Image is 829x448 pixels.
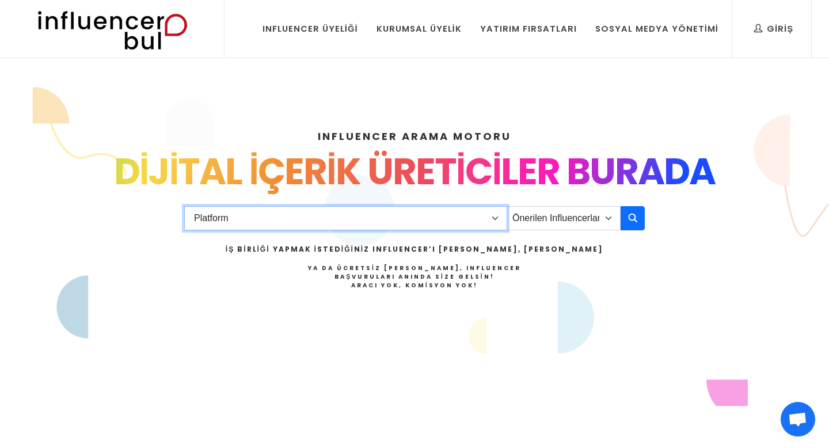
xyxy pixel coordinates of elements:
[754,22,793,35] div: Giriş
[41,128,788,144] h4: INFLUENCER ARAMA MOTORU
[226,264,603,290] h4: Ya da Ücretsiz [PERSON_NAME], Influencer Başvuruları Anında Size Gelsin!
[595,22,718,35] div: Sosyal Medya Yönetimi
[226,244,603,255] h2: İş Birliği Yapmak İstediğiniz Influencer’ı [PERSON_NAME], [PERSON_NAME]
[480,22,577,35] div: Yatırım Fırsatları
[263,22,358,35] div: Influencer Üyeliği
[377,22,462,35] div: Kurumsal Üyelik
[41,144,788,199] div: DİJİTAL İÇERİK ÜRETİCİLER BURADA
[351,281,478,290] strong: Aracı Yok, Komisyon Yok!
[781,402,815,436] div: Açık sohbet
